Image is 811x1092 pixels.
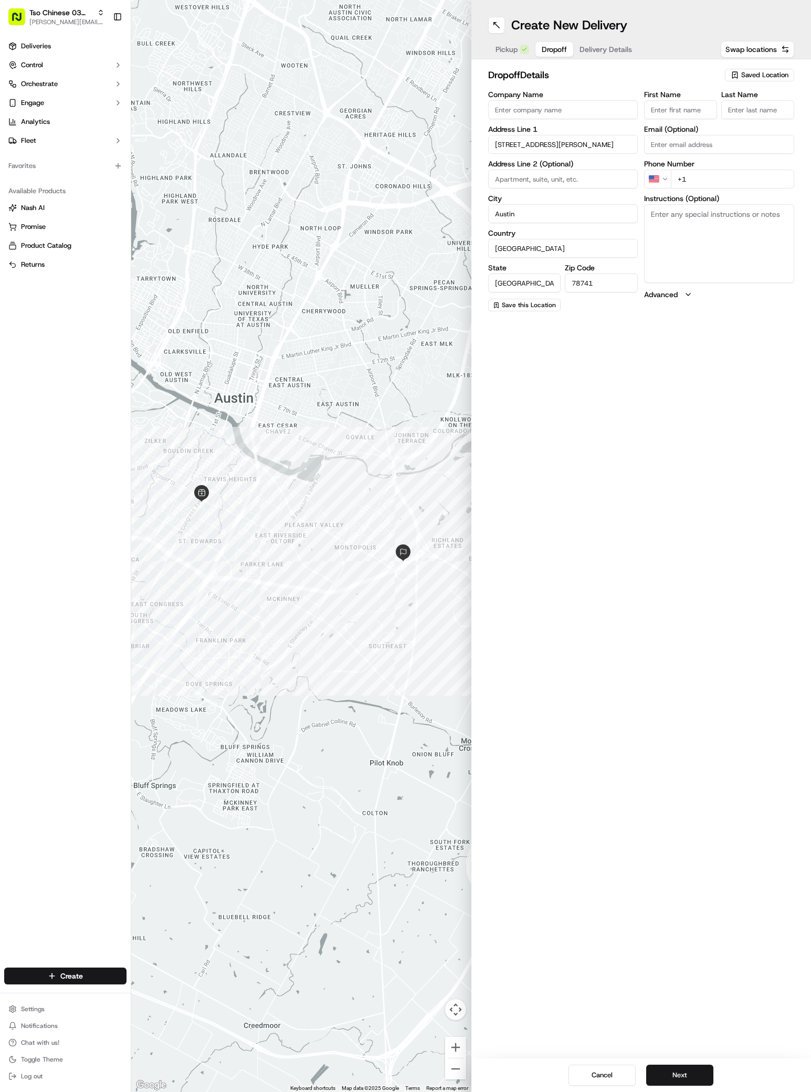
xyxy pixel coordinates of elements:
a: Deliveries [4,38,127,55]
label: State [488,264,561,271]
h2: dropoff Details [488,68,719,82]
button: Cancel [568,1065,636,1086]
div: 💻 [89,236,97,244]
h1: Create New Delivery [511,17,627,34]
span: Chat with us! [21,1038,59,1047]
span: Save this Location [502,301,556,309]
button: Returns [4,256,127,273]
button: Fleet [4,132,127,149]
span: Analytics [21,117,50,127]
input: Enter last name [721,100,794,119]
button: Product Catalog [4,237,127,254]
span: Fleet [21,136,36,145]
button: Tso Chinese 03 TsoCo [29,7,93,18]
button: Nash AI [4,199,127,216]
input: Enter first name [644,100,717,119]
button: See all [163,134,191,147]
button: Next [646,1065,713,1086]
label: First Name [644,91,717,98]
span: Settings [21,1005,45,1013]
button: Settings [4,1002,127,1016]
a: 💻API Documentation [85,230,173,249]
span: Pickup [496,44,518,55]
img: Nash [10,10,31,31]
input: Apartment, suite, unit, etc. [488,170,638,188]
span: Knowledge Base [21,235,80,245]
img: 1736555255976-a54dd68f-1ca7-489b-9aae-adbdc363a1c4 [21,163,29,172]
button: Control [4,57,127,73]
button: [PERSON_NAME][EMAIL_ADDRESS][DOMAIN_NAME] [29,18,104,26]
div: Start new chat [47,100,172,111]
label: Address Line 1 [488,125,638,133]
span: Control [21,60,43,70]
a: Powered byPylon [74,260,127,268]
button: Swap locations [721,41,794,58]
span: Dropoff [542,44,567,55]
span: [PERSON_NAME] (Store Manager) [33,191,138,199]
span: Swap locations [725,44,777,55]
button: Engage [4,94,127,111]
a: Terms (opens in new tab) [405,1085,420,1091]
button: Tso Chinese 03 TsoCo[PERSON_NAME][EMAIL_ADDRESS][DOMAIN_NAME] [4,4,109,29]
img: Antonia (Store Manager) [10,181,27,198]
button: Zoom in [445,1037,466,1058]
div: Available Products [4,183,127,199]
input: Enter email address [644,135,794,154]
span: Saved Location [741,70,788,80]
button: Log out [4,1069,127,1084]
span: • [87,163,91,171]
span: • [140,191,144,199]
div: 📗 [10,236,19,244]
span: Promise [21,222,46,232]
span: [DATE] [146,191,167,199]
label: Country [488,229,638,237]
label: Address Line 2 (Optional) [488,160,638,167]
button: Keyboard shortcuts [290,1085,335,1092]
button: Create [4,968,127,984]
span: [DATE] [93,163,114,171]
label: Email (Optional) [644,125,794,133]
div: Past conversations [10,136,70,145]
img: 8571987876998_91fb9ceb93ad5c398215_72.jpg [22,100,41,119]
button: Saved Location [725,68,794,82]
label: City [488,195,638,202]
label: Company Name [488,91,638,98]
a: Open this area in Google Maps (opens a new window) [134,1078,168,1092]
a: Promise [8,222,122,232]
button: Orchestrate [4,76,127,92]
div: We're available if you need us! [47,111,144,119]
img: Google [134,1078,168,1092]
input: Enter zip code [565,274,638,292]
input: Enter country [488,239,638,258]
button: Promise [4,218,127,235]
button: Save this Location [488,299,561,311]
input: Enter phone number [671,170,794,188]
span: API Documentation [99,235,168,245]
span: Toggle Theme [21,1055,63,1064]
label: Phone Number [644,160,794,167]
p: Welcome 👋 [10,42,191,59]
span: Product Catalog [21,241,71,250]
button: Notifications [4,1018,127,1033]
span: [PERSON_NAME] [33,163,85,171]
span: Deliveries [21,41,51,51]
button: Zoom out [445,1058,466,1079]
span: Nash AI [21,203,45,213]
button: Map camera controls [445,999,466,1020]
span: Orchestrate [21,79,58,89]
span: Log out [21,1072,43,1080]
span: Returns [21,260,45,269]
span: Engage [21,98,44,108]
button: Advanced [644,289,794,300]
a: Product Catalog [8,241,122,250]
a: Report a map error [426,1085,468,1091]
button: Start new chat [178,103,191,116]
a: Returns [8,260,122,269]
span: Pylon [104,260,127,268]
input: Enter city [488,204,638,223]
div: Favorites [4,157,127,174]
span: Notifications [21,1022,58,1030]
span: Create [60,971,83,981]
